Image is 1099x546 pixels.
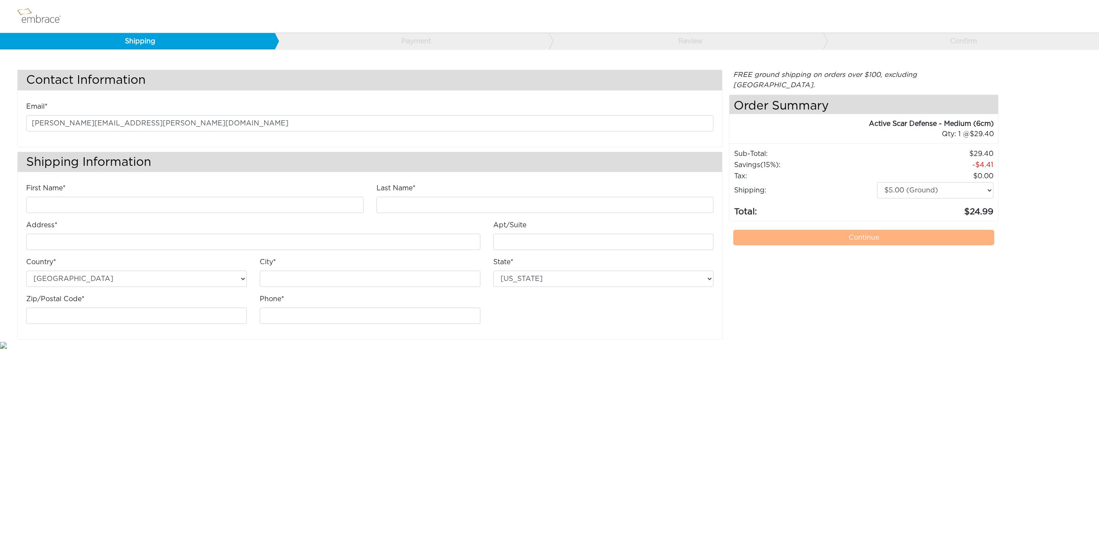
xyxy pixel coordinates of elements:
label: First Name* [26,183,66,193]
a: Review [549,33,823,49]
span: (15%) [760,162,779,168]
h3: Contact Information [18,70,722,90]
label: Phone* [260,294,284,304]
td: 4.41 [877,159,993,171]
h3: Shipping Information [18,152,722,172]
label: Apt/Suite [493,220,526,230]
div: Active Scar Defense - Medium (6cm) [729,119,994,129]
td: Sub-Total: [734,148,877,159]
div: 1 @ [740,129,994,139]
td: 29.40 [877,148,993,159]
a: Payment [274,33,549,49]
td: 0.00 [877,171,993,182]
td: Savings : [734,159,877,171]
label: State* [493,257,513,267]
label: City* [260,257,276,267]
td: Shipping: [734,182,877,199]
a: Confirm [823,33,1098,49]
label: Zip/Postal Code* [26,294,85,304]
label: Country* [26,257,56,267]
label: Email* [26,101,48,112]
h4: Order Summary [729,95,998,114]
div: FREE ground shipping on orders over $100, excluding [GEOGRAPHIC_DATA]. [729,70,999,90]
td: Tax: [734,171,877,182]
img: logo.png [15,6,71,27]
td: 24.99 [877,199,993,219]
label: Last Name* [376,183,416,193]
td: Total: [734,199,877,219]
label: Address* [26,220,58,230]
span: 29.40 [970,131,994,137]
a: Continue [733,230,994,245]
